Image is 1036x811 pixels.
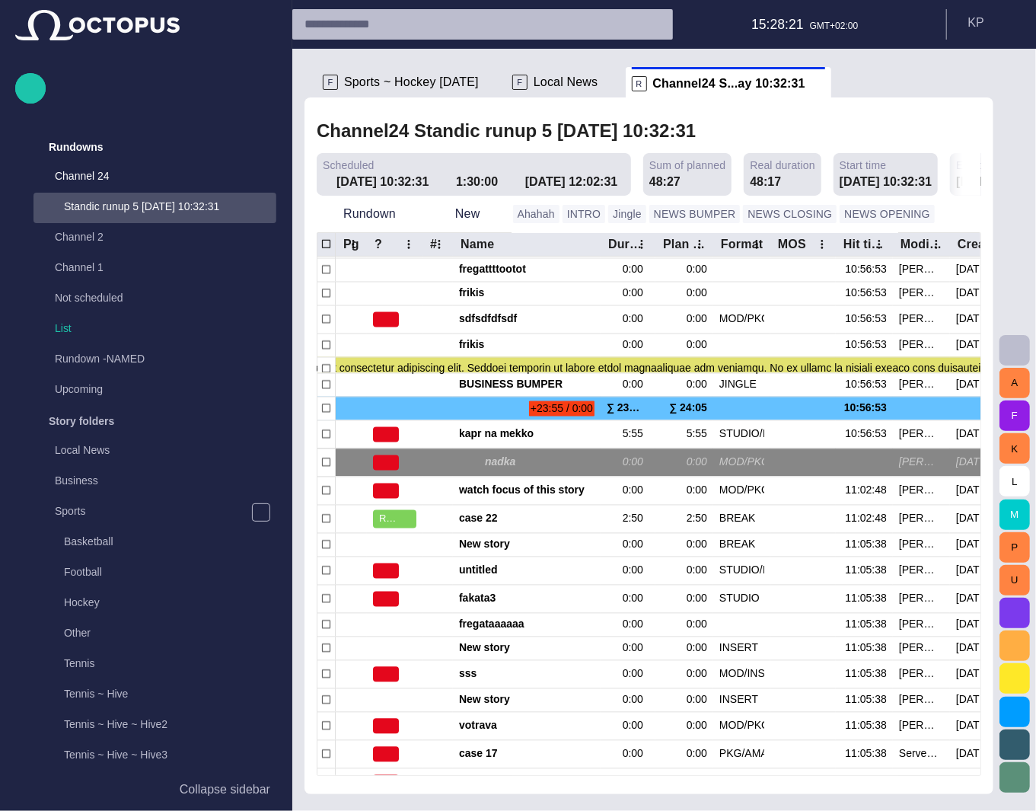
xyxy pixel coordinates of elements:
[55,229,246,244] p: Channel 2
[459,533,595,556] div: New story
[459,263,595,277] span: fregattttootot
[33,558,276,589] div: Football
[459,688,595,711] div: New story
[751,14,804,34] p: 15:28:21
[721,237,763,252] div: Format
[899,667,944,682] div: Stanislav Vedra (svedra)
[719,378,757,392] div: JINGLE
[719,719,764,733] div: MOD/PKG
[55,473,98,488] p: Business
[459,592,595,606] span: fakata3
[842,538,887,552] div: 11:05:38
[719,592,760,606] div: STUDIO
[956,693,1001,707] div: 6/19 16:12:59
[459,449,595,476] div: nadka
[623,564,649,578] div: 0:00
[513,205,559,223] button: Ahahah
[842,378,887,392] div: 10:56:53
[956,263,1001,277] div: 8/13 10:36:08
[459,585,595,612] div: fakata3
[459,420,595,448] div: kapr na mekko
[661,667,707,682] div: 0:00
[843,237,886,252] div: Hit time
[64,564,102,580] p: Football
[743,205,837,223] button: NEWS CLOSING
[956,667,1001,682] div: 7/31 09:33:49
[926,234,947,255] button: Modified by column menu
[840,173,932,191] div: [DATE] 10:32:31
[661,618,707,632] div: 0:00
[840,205,934,223] button: NEWS OPENING
[506,67,626,97] div: FLocal News
[373,505,416,532] button: READY
[623,592,649,606] div: 0:00
[64,595,100,610] p: Hockey
[529,401,595,416] span: +23:55 / 0:00
[459,258,595,281] div: fregattttootot
[661,512,707,526] div: 2:50
[64,656,94,671] p: Tennis
[899,592,944,606] div: Stanislav Vedra (svedra)
[623,512,649,526] div: 2:50
[956,312,1001,327] div: 8/8 15:54:21
[661,263,707,277] div: 0:00
[344,75,479,90] span: Sports ~ Hockey [DATE]
[64,717,167,732] p: Tennis ~ Hive ~ Hive2
[649,205,741,223] button: NEWS BUMPER
[649,158,725,173] span: Sum of planned
[317,67,506,97] div: FSports ~ Hockey [DATE]
[901,237,943,252] div: Modified by
[719,667,764,682] div: MOD/INSERT/PKG
[563,205,605,223] button: INTRO
[842,312,887,327] div: 10:56:53
[899,641,944,656] div: Karel Petrak (kpetrak)
[317,120,696,142] h2: Channel24 Standic runup 5 [DATE] 10:32:31
[778,237,806,252] div: MOS
[719,512,755,526] div: BREAK
[459,641,595,656] span: New story
[956,378,1001,392] div: 8/8 13:05:59
[459,505,595,532] div: case 22
[459,660,595,688] div: sss
[398,234,419,255] button: ? column menu
[623,484,649,498] div: 0:00
[899,338,944,353] div: Ivan Vasyliev (ivasyliev)
[512,75,528,90] p: F
[49,413,114,429] p: Story folders
[64,747,167,762] p: Tennis ~ Hive ~ Hive3
[623,263,649,277] div: 0:00
[64,686,128,701] p: Tennis ~ Hive
[968,14,984,32] p: K P
[534,75,598,90] span: Local News
[459,667,595,682] span: sss
[323,75,338,90] p: F
[869,234,890,255] button: Hit time column menu
[999,565,1030,595] button: U
[842,398,887,420] div: 10:56:53
[459,538,595,552] span: New story
[180,781,270,799] p: Collapse sidebar
[661,564,707,578] div: 0:00
[719,641,758,656] div: INSERT
[719,538,755,552] div: BREAK
[459,282,595,305] div: frikis
[459,373,595,396] div: BUSINESS BUMPER
[459,564,595,578] span: untitled
[49,139,104,155] p: Rundowns
[810,19,859,33] p: GMT+02:00
[899,427,944,442] div: Stanislav Vedra (svedra)
[623,719,649,733] div: 0:00
[661,484,707,498] div: 0:00
[55,503,85,519] p: Sports
[33,650,276,680] div: Tennis
[956,747,1001,762] div: 4/23 10:45:22
[33,710,276,741] div: Tennis ~ Hive ~ Hive2
[999,532,1030,563] button: P
[661,286,707,301] div: 0:00
[899,312,944,327] div: Martin Krupa (mkrupa)
[55,351,246,366] p: Rundown -NAMED
[956,9,1027,37] button: KP
[661,693,707,707] div: 0:00
[429,234,450,255] button: # column menu
[899,378,944,392] div: Grygoriy Yaklyushyn (gyaklyushyn)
